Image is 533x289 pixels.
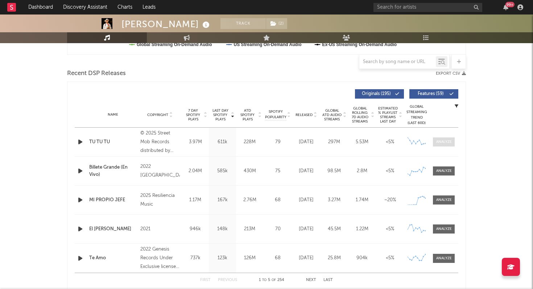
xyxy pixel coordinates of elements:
div: Name [89,112,137,117]
span: Spotify Popularity [265,109,286,120]
div: 904k [350,255,374,262]
div: 68 [265,255,290,262]
div: [DATE] [294,197,318,204]
div: 75 [265,168,290,175]
span: Features ( 59 ) [414,92,447,96]
div: <5% [378,168,402,175]
div: [DATE] [294,168,318,175]
div: 148k [211,226,234,233]
text: US Streaming On-Demand Audio [234,42,302,47]
div: Global Streaming Trend (Last 60D) [406,104,427,126]
div: 3.97M [183,139,207,146]
div: 25.8M [322,255,346,262]
div: 1 5 254 [252,276,292,285]
div: 2.04M [183,168,207,175]
div: 2.76M [238,197,261,204]
div: 2021 [140,225,180,234]
div: 213M [238,226,261,233]
button: Last [323,278,333,282]
div: 946k [183,226,207,233]
div: 2022 [GEOGRAPHIC_DATA] [140,162,180,180]
div: 68 [265,197,290,204]
span: Last Day Spotify Plays [211,108,230,121]
div: 1.17M [183,197,207,204]
div: 1.74M [350,197,374,204]
button: Track [220,18,266,29]
button: (2) [266,18,287,29]
span: ATD Spotify Plays [238,108,257,121]
div: 3.27M [322,197,346,204]
a: Te Amo [89,255,137,262]
div: 297M [322,139,346,146]
div: 611k [211,139,234,146]
input: Search by song name or URL [359,59,436,65]
input: Search for artists [373,3,482,12]
div: 2.8M [350,168,374,175]
span: Originals ( 195 ) [360,92,393,96]
div: ~ 20 % [378,197,402,204]
span: ( 2 ) [266,18,288,29]
text: Global Streaming On-Demand Audio [137,42,212,47]
div: 70 [265,226,290,233]
button: Originals(195) [355,89,404,99]
a: El [PERSON_NAME] [89,226,137,233]
span: to [262,278,266,282]
div: 1.22M [350,226,374,233]
div: [PERSON_NAME] [121,18,211,30]
div: 45.5M [322,226,346,233]
div: 5.53M [350,139,374,146]
div: 99 + [505,2,515,7]
div: [DATE] [294,139,318,146]
span: Recent DSP Releases [67,69,126,78]
button: Export CSV [436,71,466,76]
text: Ex-US Streaming On-Demand Audio [322,42,397,47]
div: 123k [211,255,234,262]
button: First [200,278,211,282]
div: <5% [378,139,402,146]
div: 737k [183,255,207,262]
div: 228M [238,139,261,146]
button: Features(59) [409,89,458,99]
span: 7 Day Spotify Plays [183,108,203,121]
a: MI PROPIO JEFE [89,197,137,204]
a: Billete Grande (En Vivo) [89,164,137,178]
button: Previous [218,278,237,282]
div: 98.5M [322,168,346,175]
span: Global ATD Audio Streams [322,108,342,121]
div: 585k [211,168,234,175]
div: 167k [211,197,234,204]
div: 2022 Genesis Records Under Exclusive license to Oplaai,LLC [140,245,180,271]
div: 79 [265,139,290,146]
button: 99+ [503,4,508,10]
span: Estimated % Playlist Streams Last Day [378,106,398,124]
div: 126M [238,255,261,262]
div: © 2025 Street Mob Records distributed by Warner Music Latina, Inc [140,129,180,155]
div: <5% [378,255,402,262]
div: <5% [378,226,402,233]
span: Copyright [147,113,168,117]
span: Global Rolling 7D Audio Streams [350,106,370,124]
span: of [272,278,276,282]
div: 430M [238,168,261,175]
div: [DATE] [294,226,318,233]
span: Released [296,113,313,117]
div: 2025 Resiliencia Music [140,191,180,209]
div: [DATE] [294,255,318,262]
button: Next [306,278,316,282]
a: TU TU TU [89,139,137,146]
